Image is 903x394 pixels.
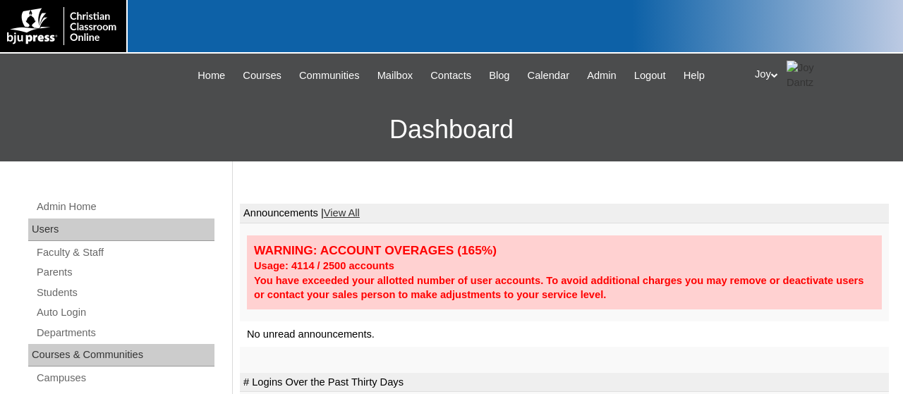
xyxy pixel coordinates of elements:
[755,61,889,90] div: Joy
[587,68,617,84] span: Admin
[243,68,281,84] span: Courses
[35,198,214,216] a: Admin Home
[236,68,289,84] a: Courses
[521,68,576,84] a: Calendar
[254,273,875,302] div: You have exceeded your allotted number of user accounts. To avoid additional charges you may remo...
[377,68,413,84] span: Mailbox
[482,68,516,84] a: Blog
[677,68,712,84] a: Help
[28,218,214,241] div: Users
[489,68,509,84] span: Blog
[240,321,889,347] td: No unread announcements.
[198,68,225,84] span: Home
[35,369,214,387] a: Campuses
[254,260,394,271] strong: Usage: 4114 / 2500 accounts
[35,324,214,342] a: Departments
[634,68,666,84] span: Logout
[684,68,705,84] span: Help
[190,68,232,84] a: Home
[423,68,478,84] a: Contacts
[35,284,214,302] a: Students
[7,98,896,161] h3: Dashboard
[627,68,673,84] a: Logout
[7,7,119,45] img: logo-white.png
[580,68,624,84] a: Admin
[324,207,360,218] a: View All
[240,373,889,393] td: # Logins Over the Past Thirty Days
[430,68,471,84] span: Contacts
[299,68,360,84] span: Communities
[35,304,214,321] a: Auto Login
[28,344,214,367] div: Courses & Communities
[787,61,822,90] img: Joy Dantz
[35,264,214,281] a: Parents
[254,242,875,259] div: WARNING: ACCOUNT OVERAGES (165%)
[370,68,420,84] a: Mailbox
[35,244,214,261] a: Faculty & Staff
[240,204,889,223] td: Announcements |
[528,68,569,84] span: Calendar
[292,68,367,84] a: Communities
